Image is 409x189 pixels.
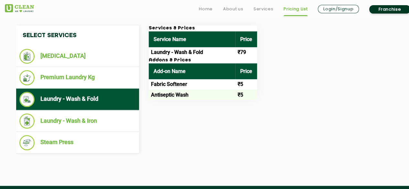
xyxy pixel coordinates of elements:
a: Services [253,5,273,13]
img: Premium Laundry Kg [19,70,35,85]
th: Add-on Name [149,63,235,79]
img: Laundry - Wash & Fold [19,92,35,107]
th: Price [235,31,257,47]
img: Laundry - Wash & Iron [19,113,35,129]
h4: Select Services [16,26,139,46]
img: UClean Laundry and Dry Cleaning [5,4,34,12]
li: Premium Laundry Kg [19,70,136,85]
h3: Services & Prices [149,26,257,31]
h3: Addons & Prices [149,58,257,63]
td: Laundry - Wash & Fold [149,47,235,58]
a: Home [199,5,213,13]
img: Steam Press [19,135,35,150]
a: Pricing List [284,5,307,13]
a: About us [223,5,243,13]
li: [MEDICAL_DATA] [19,49,136,64]
img: Dry Cleaning [19,49,35,64]
li: Laundry - Wash & Iron [19,113,136,129]
td: Antiseptic Wash [149,89,235,100]
li: Steam Press [19,135,136,150]
td: ₹79 [235,47,257,58]
td: Fabric Softener [149,79,235,89]
a: Login/Signup [318,5,359,13]
li: Laundry - Wash & Fold [19,92,136,107]
th: Service Name [149,31,235,47]
td: ₹5 [235,79,257,89]
th: Price [235,63,257,79]
td: ₹5 [235,89,257,100]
